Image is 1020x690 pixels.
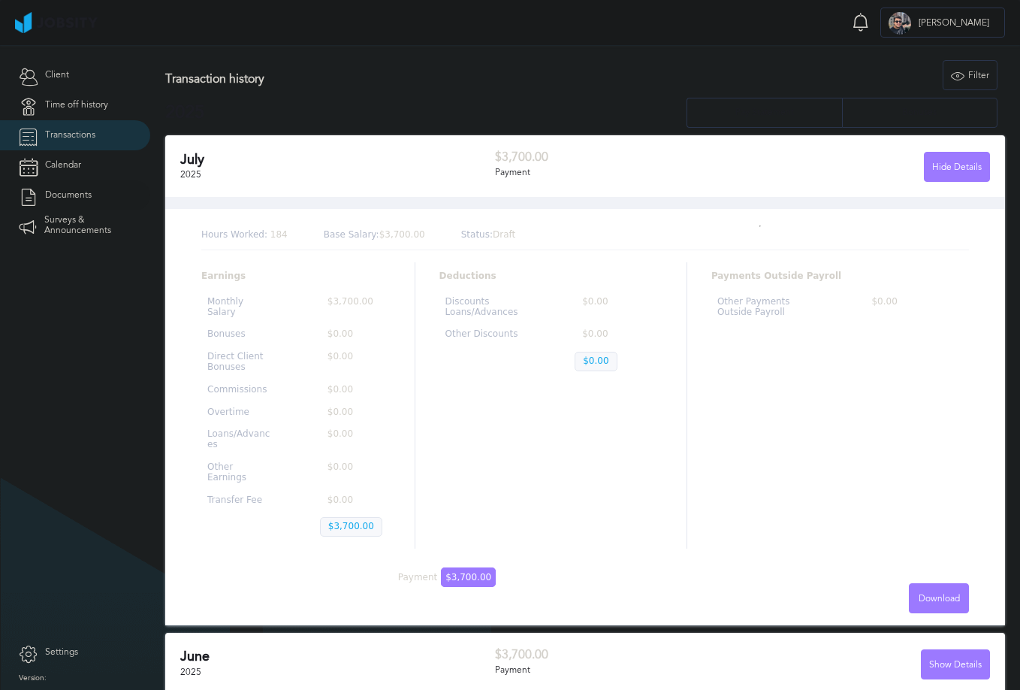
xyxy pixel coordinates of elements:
div: Payment [495,665,742,676]
p: $3,700.00 [320,297,385,318]
span: Base Salary: [324,229,379,240]
span: Time off history [45,100,108,110]
div: Pay Statement [728,107,801,118]
p: $3,700.00 [320,517,382,537]
p: $0.00 [320,429,385,450]
div: Payment [495,168,742,178]
div: Payment [398,573,496,583]
p: Other Payments Outside Payroll [717,297,816,318]
p: Payments Outside Payroll [711,271,969,282]
p: $0.00 [575,352,617,371]
p: $0.00 [320,329,385,340]
h3: Transaction history [165,72,620,86]
p: $0.00 [320,495,385,506]
span: Client [45,70,69,80]
p: $3,700.00 [324,230,425,241]
p: Overtime [207,407,272,418]
p: $0.00 [575,297,656,318]
h2: July [180,152,495,168]
span: Download [919,594,960,604]
span: Status: [461,229,493,240]
p: Direct Client Bonuses [207,352,272,373]
label: Version: [19,674,47,683]
p: Draft [461,230,516,241]
div: Bonuses [895,107,944,118]
button: Download [909,583,969,613]
p: Bonuses [207,329,272,340]
span: 2025 [180,169,201,180]
h3: $3,700.00 [495,648,742,661]
p: Loans/Advances [207,429,272,450]
p: Commissions [207,385,272,395]
span: $3,700.00 [441,567,496,587]
div: Show Details [922,650,989,680]
h3: $3,700.00 [495,150,742,164]
button: Show Details [921,649,990,679]
span: Surveys & Announcements [44,215,131,236]
button: Pay Statement [687,98,842,128]
p: $0.00 [320,407,385,418]
button: Hide Details [924,152,990,182]
p: Discounts Loans/Advances [445,297,527,318]
p: $0.00 [864,297,963,318]
p: $0.00 [320,385,385,395]
p: $0.00 [575,329,656,340]
button: Bonuses [842,98,997,128]
div: M [889,12,911,35]
span: 2025 [180,667,201,677]
p: Other Earnings [207,462,272,483]
img: ab4bad089aa723f57921c736e9817d99.png [15,12,98,33]
p: Earnings [201,271,391,282]
span: Calendar [45,160,81,171]
div: Hide Details [925,153,989,183]
span: [PERSON_NAME] [911,18,997,29]
button: Filter [943,60,997,90]
span: Transactions [45,130,95,141]
p: Monthly Salary [207,297,272,318]
div: Filter [943,61,997,91]
p: Transfer Fee [207,495,272,506]
h2: June [180,649,495,664]
span: Settings [45,647,78,658]
p: Other Discounts [445,329,527,340]
button: M[PERSON_NAME] [880,8,1005,38]
p: $0.00 [320,462,385,483]
span: Documents [45,190,92,201]
span: Hours Worked: [201,229,267,240]
p: $0.00 [320,352,385,373]
p: Deductions [439,271,662,282]
h2: 2025 [165,102,687,123]
p: 184 [201,230,288,241]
